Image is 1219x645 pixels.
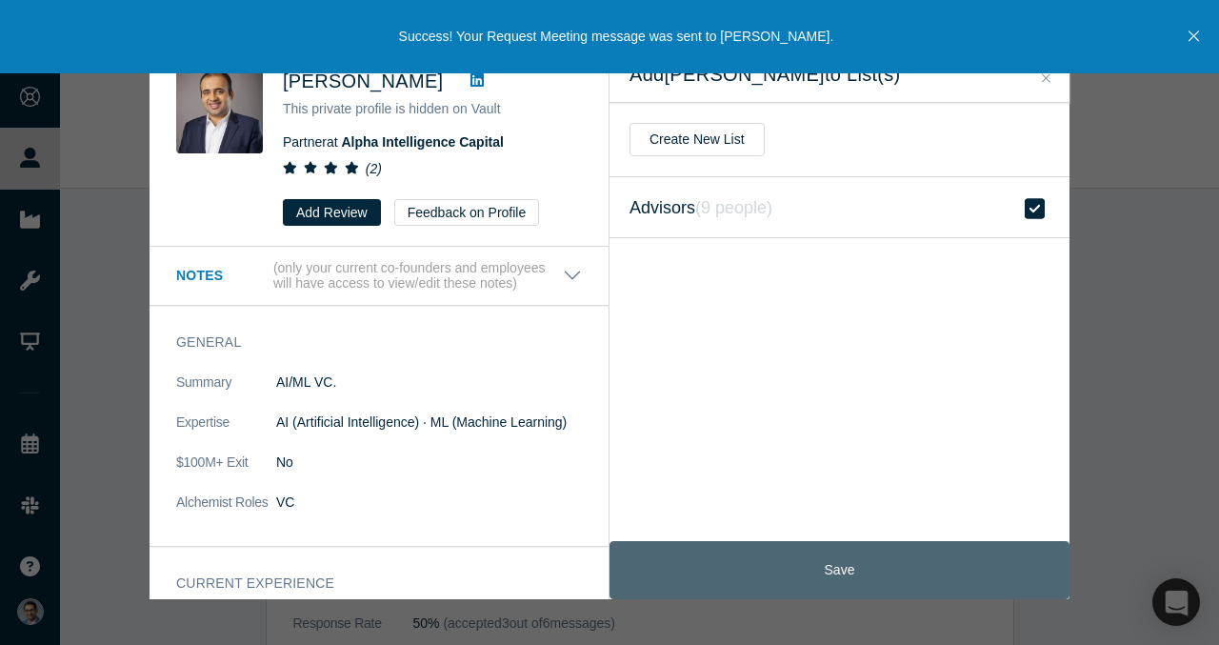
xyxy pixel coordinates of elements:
img: Uday Sandhu's Profile Image [176,67,263,153]
span: AI (Artificial Intelligence) · ML (Machine Learning) [276,414,567,430]
button: Notes (only your current co-founders and employees will have access to view/edit these notes) [176,260,582,292]
button: Feedback on Profile [394,199,540,226]
h3: Notes [176,266,270,286]
button: Create New List [629,123,765,156]
p: AI/ML VC. [276,373,582,393]
h2: Add [PERSON_NAME] to List(s) [629,63,1049,86]
h3: Current Experience [176,574,555,594]
dt: Expertise [176,413,276,453]
dt: Summary [176,373,276,413]
dd: No [276,453,582,473]
button: Save [609,541,1069,599]
p: (only your current co-founders and employees will have access to view/edit these notes) [273,260,563,292]
i: ( 2 ) [366,161,382,176]
span: [PERSON_NAME] [283,71,443,91]
dd: VC [276,493,582,513]
button: Close [1036,68,1056,90]
span: Partner at [283,134,504,150]
i: ( 9 people ) [695,198,772,217]
button: Add Review [283,199,381,226]
dt: $100M+ Exit [176,453,276,493]
a: Alpha Intelligence Capital [342,134,504,150]
p: This private profile is hidden on Vault [283,99,582,119]
p: Success! Your Request Meeting message was sent to [PERSON_NAME]. [399,27,834,47]
span: Advisors [629,194,772,221]
dt: Alchemist Roles [176,493,276,533]
h3: General [176,333,555,353]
